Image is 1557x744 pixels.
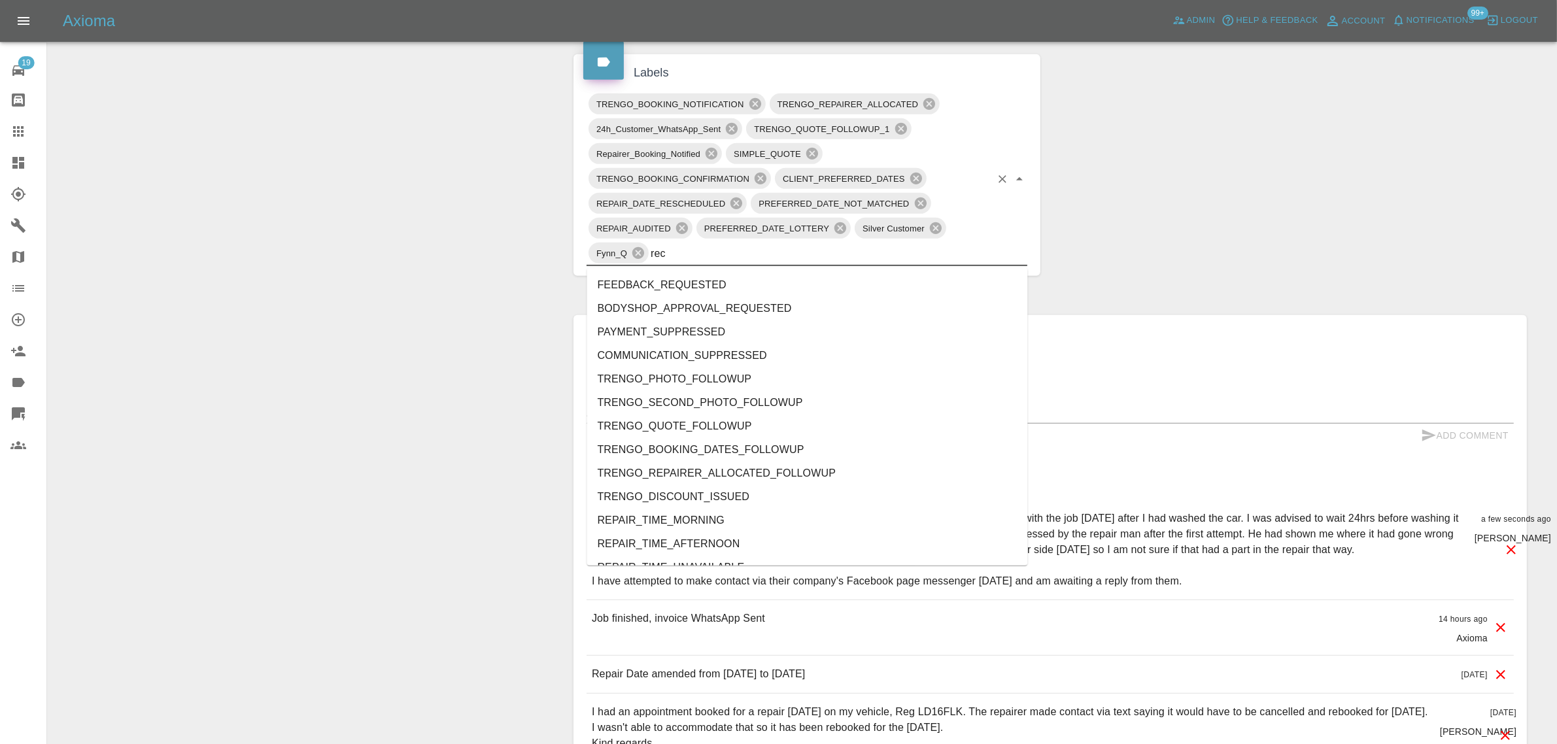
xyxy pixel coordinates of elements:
[589,93,766,114] div: TRENGO_BOOKING_NOTIFICATION
[696,218,851,239] div: PREFERRED_DATE_LOTTERY
[587,273,1028,297] li: FEEDBACK_REQUESTED
[1169,10,1219,31] a: Admin
[1322,10,1389,31] a: Account
[1475,532,1551,545] p: [PERSON_NAME]
[63,10,115,31] h5: Axioma
[855,221,932,236] span: Silver Customer
[587,367,1028,391] li: TRENGO_PHOTO_FOLLOWUP
[589,193,747,214] div: REPAIR_DATE_RESCHEDULED
[589,146,708,161] span: Repairer_Booking_Notified
[1439,615,1488,624] span: 14 hours ago
[589,171,757,186] span: TRENGO_BOOKING_CONFIRMATION
[1218,10,1321,31] button: Help & Feedback
[1501,13,1538,28] span: Logout
[583,64,1031,82] h4: Labels
[696,221,837,236] span: PREFERRED_DATE_LOTTERY
[726,146,809,161] span: SIMPLE_QUOTE
[587,485,1028,509] li: TRENGO_DISCOUNT_ISSUED
[589,196,733,211] span: REPAIR_DATE_RESCHEDULED
[587,414,1028,438] li: TRENGO_QUOTE_FOLLOWUP
[770,93,940,114] div: TRENGO_REPAIRER_ALLOCATED
[1440,725,1516,738] p: [PERSON_NAME]
[651,243,991,263] input: Add label
[1462,670,1488,679] span: [DATE]
[587,391,1028,414] li: TRENGO_SECOND_PHOTO_FOLLOWUP
[1407,13,1475,28] span: Notifications
[1490,708,1516,717] span: [DATE]
[1483,10,1541,31] button: Logout
[746,122,897,137] span: TRENGO_QUOTE_FOLLOWUP_1
[775,171,913,186] span: CLIENT_PREFERRED_DATES
[1389,10,1478,31] button: Notifications
[589,246,635,261] span: Fynn_Q
[587,297,1028,320] li: BODYSHOP_APPROVAL_REQUESTED
[8,5,39,37] button: Open drawer
[1187,13,1216,28] span: Admin
[587,320,1028,344] li: PAYMENT_SUPPRESSED
[589,118,742,139] div: 24h_Customer_WhatsApp_Sent
[587,325,1514,346] h6: Comments
[18,56,34,69] span: 19
[1236,13,1318,28] span: Help & Feedback
[592,611,765,626] p: Job finished, invoice WhatsApp Sent
[589,97,752,112] span: TRENGO_BOOKING_NOTIFICATION
[589,143,722,164] div: Repairer_Booking_Notified
[1342,14,1386,29] span: Account
[592,666,806,682] p: Repair Date amended from [DATE] to [DATE]
[1456,632,1488,645] p: Axioma
[726,143,823,164] div: SIMPLE_QUOTE
[589,218,693,239] div: REPAIR_AUDITED
[751,193,931,214] div: PREFERRED_DATE_NOT_MATCHED
[1481,515,1551,524] span: a few seconds ago
[589,221,679,236] span: REPAIR_AUDITED
[587,509,1028,532] li: REPAIR_TIME_MORNING
[770,97,927,112] span: TRENGO_REPAIRER_ALLOCATED
[589,168,771,189] div: TRENGO_BOOKING_CONFIRMATION
[589,243,649,263] div: Fynn_Q
[587,344,1028,367] li: COMMUNICATION_SUPPRESSED
[993,170,1012,188] button: Clear
[775,168,927,189] div: CLIENT_PREFERRED_DATES
[746,118,911,139] div: TRENGO_QUOTE_FOLLOWUP_1
[1010,170,1029,188] button: Close
[589,122,728,137] span: 24h_Customer_WhatsApp_Sent
[855,218,946,239] div: Silver Customer
[587,556,1028,579] li: REPAIR_TIME_UNAVAILABLE
[592,511,1464,589] p: Thank you for the email. I would like to please hold off temporarily as I have found an issue wit...
[587,462,1028,485] li: TRENGO_REPAIRER_ALLOCATED_FOLLOWUP
[751,196,917,211] span: PREFERRED_DATE_NOT_MATCHED
[1467,7,1488,20] span: 99+
[587,532,1028,556] li: REPAIR_TIME_AFTERNOON
[587,438,1028,462] li: TRENGO_BOOKING_DATES_FOLLOWUP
